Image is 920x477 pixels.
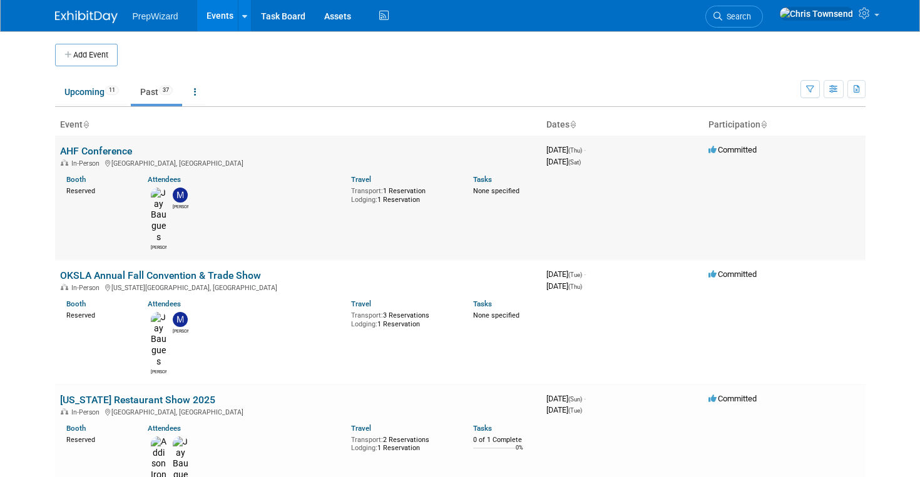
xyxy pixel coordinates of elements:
span: [DATE] [546,394,586,403]
div: 0 of 1 Complete [473,436,536,444]
a: Attendees [148,175,181,184]
a: Travel [351,299,371,308]
td: 0% [516,444,523,461]
div: 2 Reservations 1 Reservation [351,433,454,453]
div: Jay Baugues [151,368,166,375]
div: Matt Sanders [173,203,188,210]
span: (Sun) [568,396,582,403]
span: [DATE] [546,281,582,291]
img: In-Person Event [61,159,68,166]
span: None specified [473,187,519,195]
span: In-Person [71,284,103,292]
a: Booth [66,424,86,433]
a: Tasks [473,424,492,433]
a: Booth [66,299,86,308]
a: AHF Conference [60,145,132,157]
span: (Sat) [568,159,581,166]
span: - [584,394,586,403]
img: Chris Townsend [779,7,854,21]
span: Lodging: [351,196,377,204]
div: [GEOGRAPHIC_DATA], [GEOGRAPHIC_DATA] [60,406,536,416]
span: [DATE] [546,157,581,166]
div: Reserved [66,184,129,196]
span: In-Person [71,408,103,416]
img: Matt Sanders [173,312,188,327]
th: Participation [703,114,866,136]
a: Attendees [148,299,181,308]
div: [US_STATE][GEOGRAPHIC_DATA], [GEOGRAPHIC_DATA] [60,282,536,292]
span: - [584,145,586,154]
div: Matt Sanders [173,327,188,334]
img: Jay Baugues [151,312,166,368]
a: Tasks [473,175,492,184]
span: Committed [708,145,757,154]
span: Transport: [351,436,383,444]
span: (Thu) [568,147,582,154]
span: [DATE] [546,405,582,414]
img: ExhibitDay [55,11,118,23]
span: Committed [708,394,757,403]
a: Tasks [473,299,492,308]
a: Travel [351,424,371,433]
span: Search [722,12,751,21]
span: 37 [159,86,173,95]
span: (Thu) [568,283,582,290]
div: Reserved [66,309,129,320]
span: Lodging: [351,320,377,328]
a: Upcoming11 [55,80,128,104]
span: [DATE] [546,145,586,154]
span: (Tue) [568,271,582,278]
th: Dates [541,114,703,136]
a: Travel [351,175,371,184]
span: None specified [473,311,519,319]
span: Transport: [351,311,383,319]
div: Jay Baugues [151,243,166,251]
th: Event [55,114,541,136]
a: Booth [66,175,86,184]
div: [GEOGRAPHIC_DATA], [GEOGRAPHIC_DATA] [60,158,536,168]
span: [DATE] [546,269,586,279]
a: Sort by Participation Type [760,119,767,129]
a: Attendees [148,424,181,433]
a: Sort by Start Date [570,119,576,129]
a: [US_STATE] Restaurant Show 2025 [60,394,215,406]
span: Lodging: [351,444,377,452]
div: 1 Reservation 1 Reservation [351,184,454,204]
a: Search [705,6,763,28]
span: 11 [105,86,119,95]
a: Past37 [131,80,182,104]
img: Jay Baugues [151,188,166,243]
a: Sort by Event Name [83,119,89,129]
div: Reserved [66,433,129,444]
button: Add Event [55,44,118,66]
span: - [584,269,586,279]
a: OKSLA Annual Fall Convention & Trade Show [60,269,261,281]
span: Committed [708,269,757,279]
span: (Tue) [568,407,582,414]
img: Matt Sanders [173,188,188,203]
span: Transport: [351,187,383,195]
span: In-Person [71,159,103,168]
img: In-Person Event [61,284,68,290]
img: In-Person Event [61,408,68,414]
span: PrepWizard [133,11,178,21]
div: 3 Reservations 1 Reservation [351,309,454,328]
